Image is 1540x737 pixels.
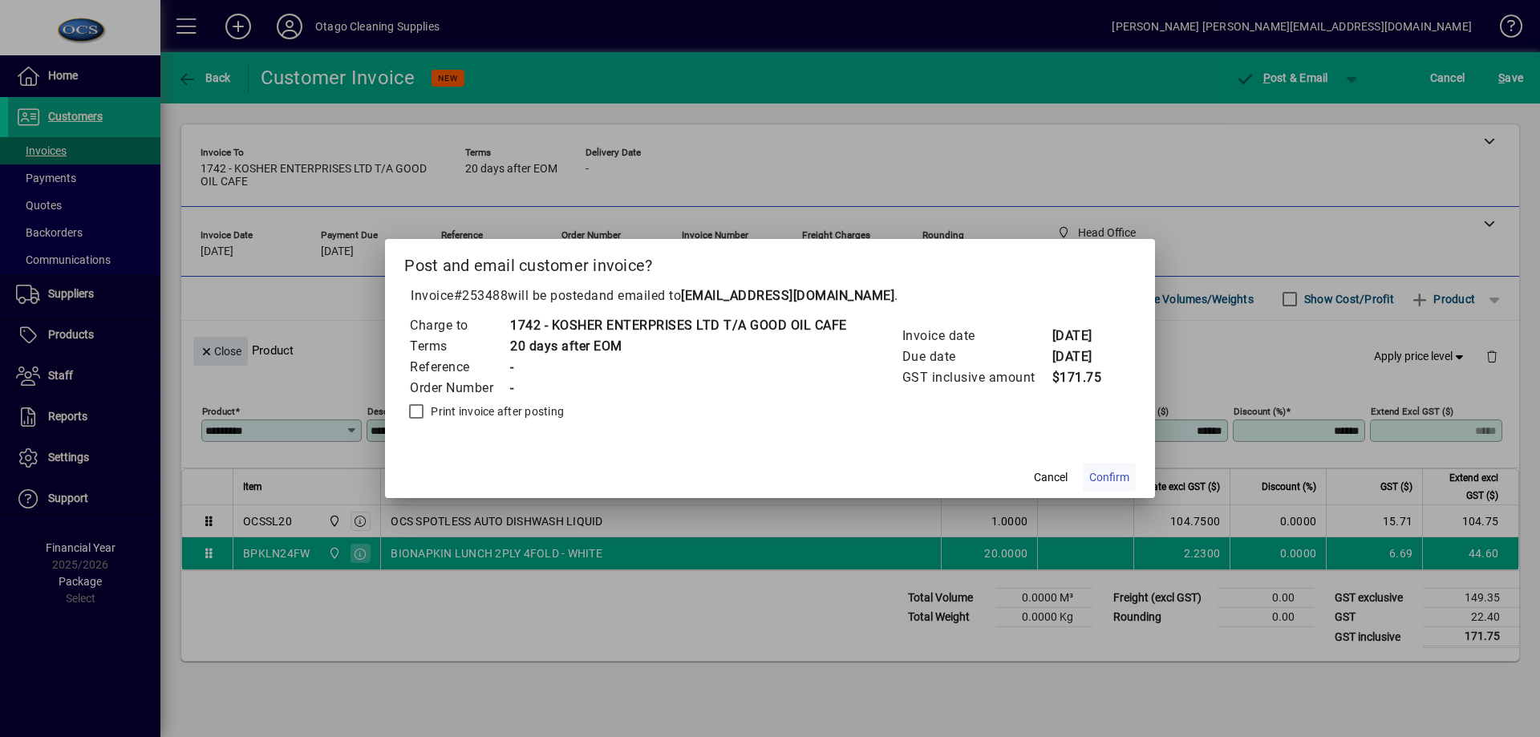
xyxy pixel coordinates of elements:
label: Print invoice after posting [428,403,564,419]
span: Confirm [1089,469,1129,486]
h2: Post and email customer invoice? [385,239,1155,285]
td: $171.75 [1052,367,1116,388]
td: Terms [409,336,509,357]
td: Charge to [409,315,509,336]
td: Order Number [409,378,509,399]
td: Invoice date [902,326,1052,346]
td: - [509,378,847,399]
span: Cancel [1034,469,1068,486]
td: Due date [902,346,1052,367]
button: Confirm [1083,463,1136,492]
td: 20 days after EOM [509,336,847,357]
td: [DATE] [1052,326,1116,346]
button: Cancel [1025,463,1076,492]
td: Reference [409,357,509,378]
span: #253488 [454,288,509,303]
td: - [509,357,847,378]
span: and emailed to [591,288,894,303]
td: [DATE] [1052,346,1116,367]
b: [EMAIL_ADDRESS][DOMAIN_NAME] [681,288,894,303]
p: Invoice will be posted . [404,286,1136,306]
td: GST inclusive amount [902,367,1052,388]
td: 1742 - KOSHER ENTERPRISES LTD T/A GOOD OIL CAFE [509,315,847,336]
